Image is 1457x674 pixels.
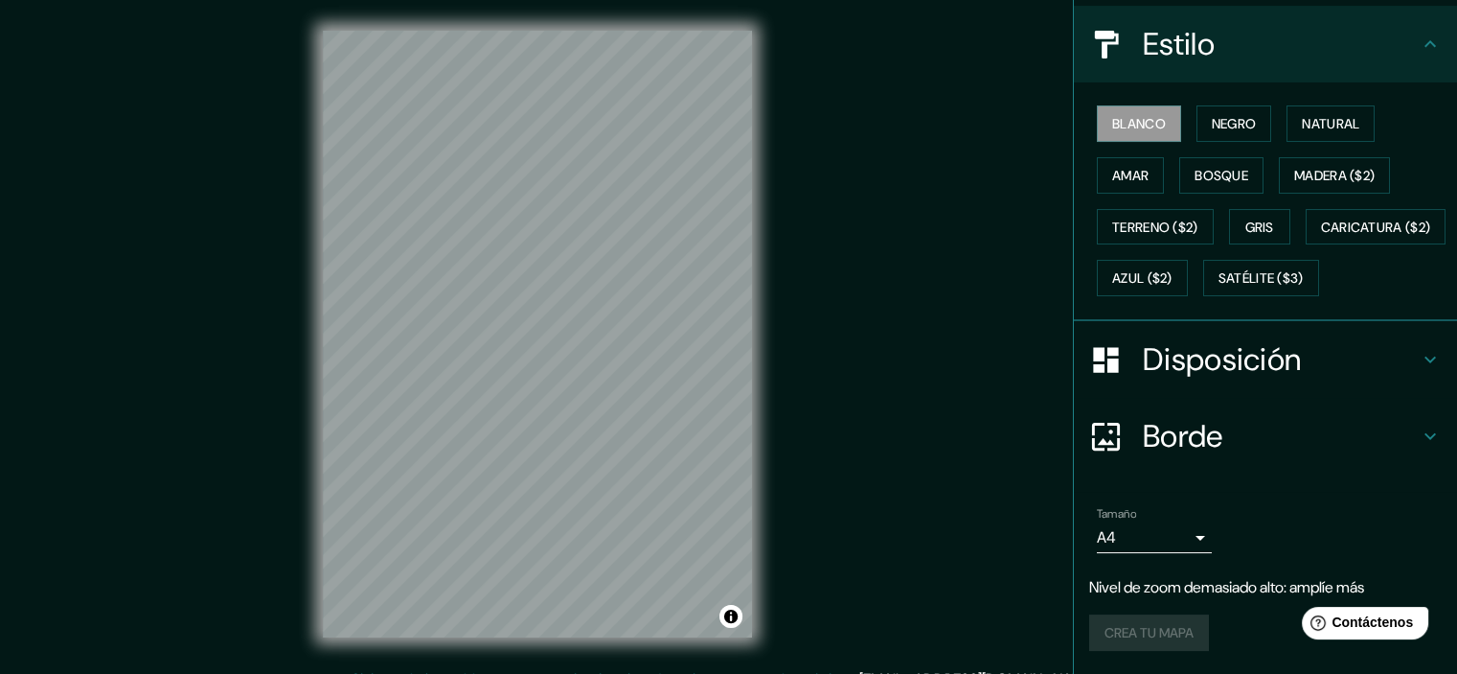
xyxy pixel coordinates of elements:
font: Estilo [1143,24,1215,64]
button: Activar o desactivar atribución [719,605,742,628]
font: Gris [1245,219,1274,236]
font: Borde [1143,416,1223,456]
button: Negro [1196,105,1272,142]
font: Blanco [1112,115,1166,132]
font: Natural [1302,115,1359,132]
button: Blanco [1097,105,1181,142]
button: Natural [1286,105,1375,142]
font: Azul ($2) [1112,270,1172,288]
button: Satélite ($3) [1203,260,1319,296]
font: A4 [1097,527,1116,547]
canvas: Mapa [323,31,752,638]
button: Amar [1097,157,1164,194]
button: Caricatura ($2) [1306,209,1446,245]
font: Tamaño [1097,506,1136,522]
button: Terreno ($2) [1097,209,1214,245]
div: Disposición [1074,321,1457,398]
button: Madera ($2) [1279,157,1390,194]
font: Nivel de zoom demasiado alto: amplíe más [1089,577,1364,597]
iframe: Lanzador de widgets de ayuda [1286,599,1436,653]
button: Gris [1229,209,1290,245]
div: Borde [1074,398,1457,475]
font: Bosque [1195,167,1248,184]
font: Disposición [1143,339,1301,380]
font: Satélite ($3) [1218,270,1304,288]
font: Negro [1212,115,1257,132]
font: Caricatura ($2) [1321,219,1431,236]
button: Azul ($2) [1097,260,1188,296]
div: Estilo [1074,6,1457,82]
button: Bosque [1179,157,1263,194]
font: Madera ($2) [1294,167,1375,184]
font: Amar [1112,167,1149,184]
div: A4 [1097,523,1212,553]
font: Terreno ($2) [1112,219,1198,236]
